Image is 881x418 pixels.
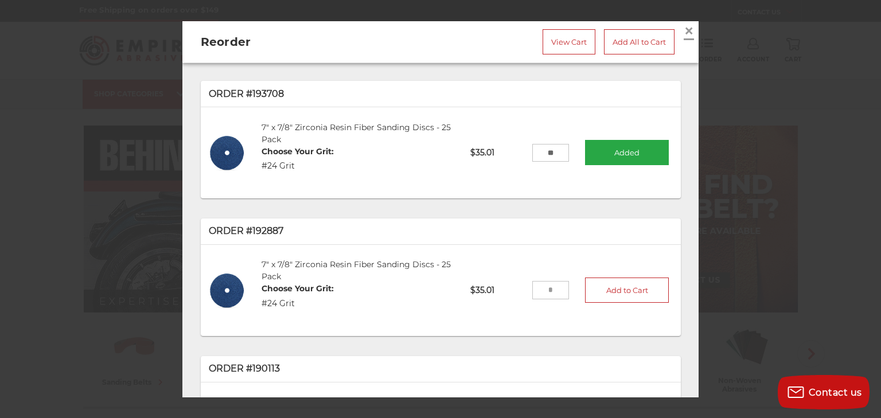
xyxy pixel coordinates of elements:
[209,362,673,376] p: Order #190113
[809,387,862,398] span: Contact us
[585,278,669,303] button: Add to Cart
[462,139,532,167] p: $35.01
[209,87,673,100] p: Order #193708
[262,160,334,172] dd: #24 Grit
[684,19,694,41] span: ×
[262,145,334,157] dt: Choose Your Grit:
[209,134,246,171] img: 7
[262,259,451,282] a: 7" x 7/8" Zirconia Resin Fiber Sanding Discs - 25 Pack
[262,122,451,144] a: 7" x 7/8" Zirconia Resin Fiber Sanding Discs - 25 Pack
[778,375,870,409] button: Contact us
[201,33,390,50] h2: Reorder
[262,298,334,310] dd: #24 Grit
[680,21,698,40] a: Close
[604,29,675,54] a: Add All to Cart
[585,140,669,165] button: Added
[209,272,246,309] img: 7
[462,276,532,304] p: $35.01
[262,283,334,295] dt: Choose Your Grit:
[543,29,595,54] a: View Cart
[209,224,673,238] p: Order #192887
